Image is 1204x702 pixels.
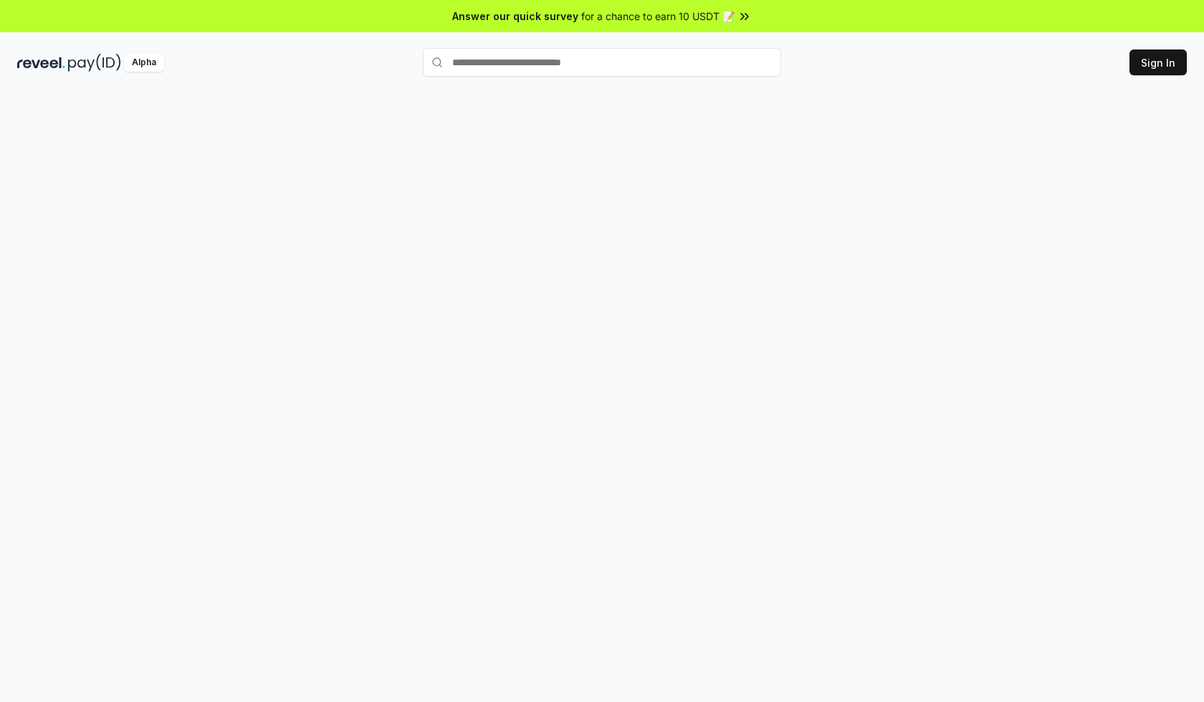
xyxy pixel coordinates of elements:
[17,54,65,72] img: reveel_dark
[1129,49,1187,75] button: Sign In
[124,54,164,72] div: Alpha
[452,9,578,24] span: Answer our quick survey
[581,9,735,24] span: for a chance to earn 10 USDT 📝
[68,54,121,72] img: pay_id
